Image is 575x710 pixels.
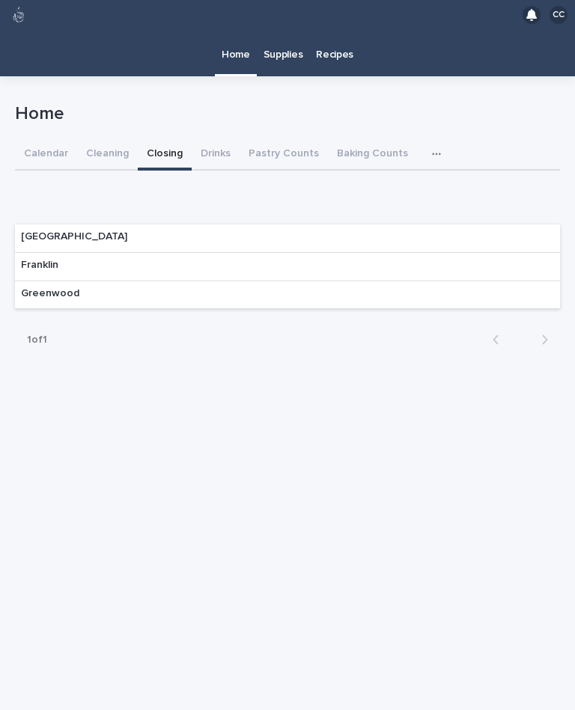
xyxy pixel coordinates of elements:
button: Closing [138,139,192,171]
p: 1 of 1 [15,322,59,358]
a: Greenwood [15,281,560,310]
button: Next [520,333,560,346]
button: Baking Counts [328,139,417,171]
a: Recipes [309,30,360,76]
a: Home [215,30,257,74]
button: Calendar [15,139,77,171]
button: Cleaning [77,139,138,171]
a: Franklin [15,253,560,281]
p: Recipes [316,30,353,61]
p: Franklin [21,259,58,272]
button: Drinks [192,139,240,171]
img: 80hjoBaRqlyywVK24fQd [9,5,28,25]
p: Greenwood [21,287,79,300]
button: Back [481,333,520,346]
p: Home [222,30,250,61]
a: Supplies [257,30,310,76]
p: Supplies [264,30,303,61]
a: [GEOGRAPHIC_DATA] [15,224,560,253]
p: Home [15,103,554,125]
button: Pastry Counts [240,139,328,171]
div: CC [550,6,568,24]
p: [GEOGRAPHIC_DATA] [21,230,127,243]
